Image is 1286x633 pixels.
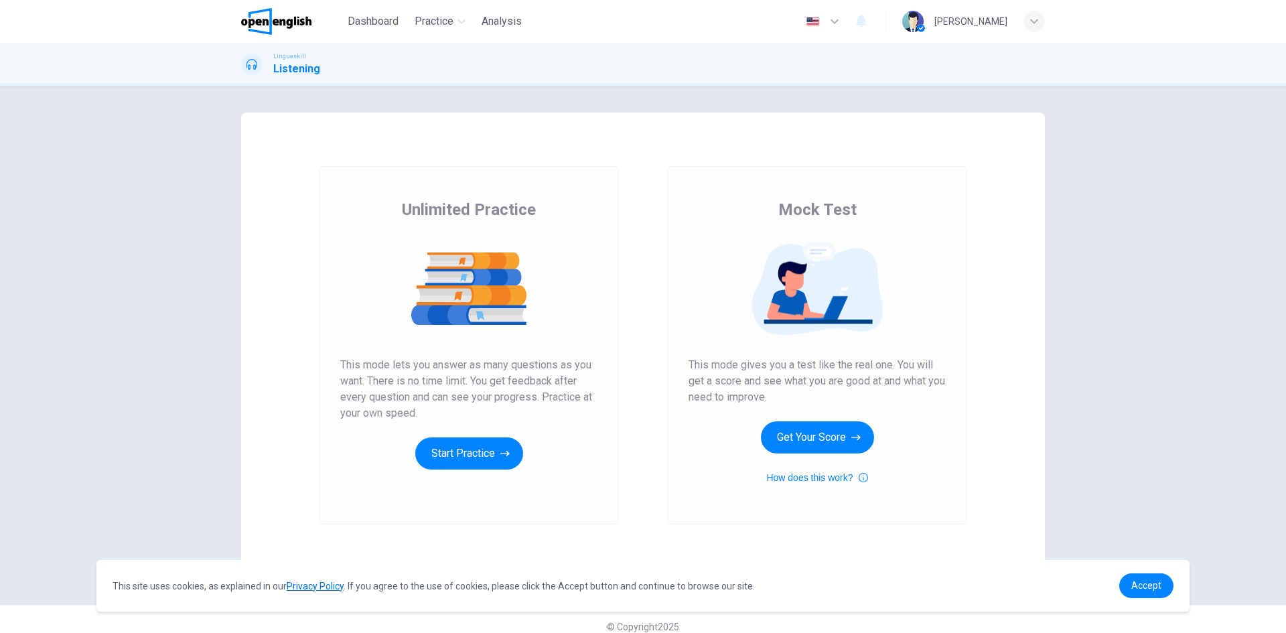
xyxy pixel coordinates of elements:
button: Get Your Score [761,421,874,453]
span: This mode lets you answer as many questions as you want. There is no time limit. You get feedback... [340,357,597,421]
button: Practice [409,9,471,33]
span: Analysis [482,13,522,29]
a: Privacy Policy [287,581,344,591]
img: OpenEnglish logo [241,8,311,35]
button: Dashboard [342,9,404,33]
span: Accept [1131,580,1161,591]
div: cookieconsent [96,560,1190,612]
span: This mode gives you a test like the real one. You will get a score and see what you are good at a... [689,357,946,405]
button: Start Practice [415,437,523,470]
button: How does this work? [766,470,867,486]
span: Practice [415,13,453,29]
h1: Listening [273,61,320,77]
img: en [804,17,821,27]
span: Mock Test [778,199,857,220]
a: dismiss cookie message [1119,573,1173,598]
a: OpenEnglish logo [241,8,342,35]
span: © Copyright 2025 [607,622,679,632]
button: Analysis [476,9,527,33]
span: This site uses cookies, as explained in our . If you agree to the use of cookies, please click th... [113,581,755,591]
div: [PERSON_NAME] [934,13,1007,29]
span: Linguaskill [273,52,306,61]
span: Unlimited Practice [402,199,536,220]
span: Dashboard [348,13,399,29]
img: Profile picture [902,11,924,32]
